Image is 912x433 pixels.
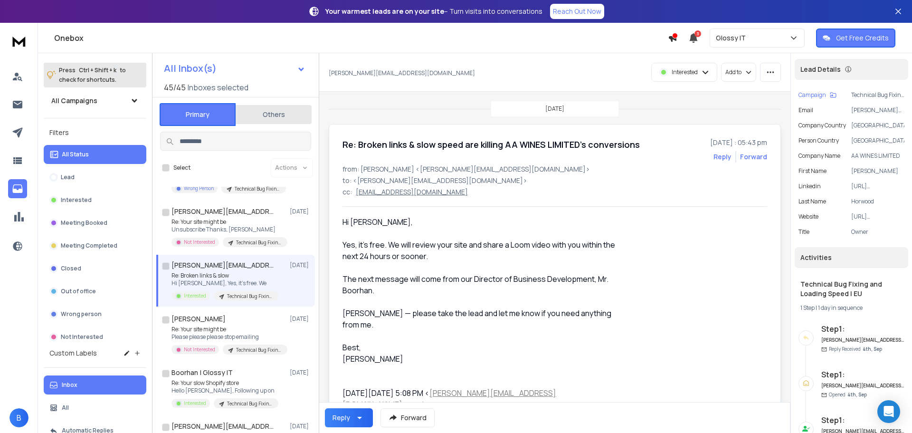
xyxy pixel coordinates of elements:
[332,413,350,423] div: Reply
[164,64,217,73] h1: All Inbox(s)
[171,272,278,279] p: Re: Broken links & slow
[44,145,146,164] button: All Status
[818,304,863,312] span: 1 day in sequence
[61,242,117,250] p: Meeting Completed
[713,152,731,162] button: Reply
[545,105,564,113] p: [DATE]
[342,273,620,296] div: The next message will come from our Director of Business Development, Mr. Boorhan.
[44,191,146,210] button: Interested
[798,152,840,160] p: Company Name
[851,183,904,190] p: [URL][DOMAIN_NAME]
[851,137,904,144] p: [GEOGRAPHIC_DATA]
[61,219,107,227] p: Meeting Booked
[184,346,215,353] p: Not Interested
[173,164,190,172] label: Select
[829,391,867,398] p: Opened
[821,382,904,389] h6: [PERSON_NAME][EMAIL_ADDRESS][DOMAIN_NAME]
[342,164,767,174] p: from: [PERSON_NAME] <[PERSON_NAME][EMAIL_ADDRESS][DOMAIN_NAME]>
[184,239,215,246] p: Not Interested
[342,187,352,197] p: cc:
[725,68,741,76] p: Add to
[171,218,285,226] p: Re: Your site might be
[816,29,895,48] button: Get Free Credits
[851,91,904,99] p: Technical Bug Fixing and Loading Speed | EU
[160,103,236,126] button: Primary
[553,7,601,16] p: Reach Out Now
[171,279,278,287] p: Hi [PERSON_NAME], Yes, it's free. We
[156,59,313,78] button: All Inbox(s)
[877,400,900,423] div: Open Intercom Messenger
[61,333,103,341] p: Not Interested
[800,304,815,312] span: 1 Step
[798,106,813,114] p: Email
[821,337,904,344] h6: [PERSON_NAME][EMAIL_ADDRESS][DOMAIN_NAME]
[550,4,604,19] a: Reach Out Now
[61,288,96,295] p: Out of office
[171,207,276,216] h1: [PERSON_NAME][EMAIL_ADDRESS][DOMAIN_NAME]
[77,65,118,76] span: Ctrl + Shift + k
[171,379,278,387] p: Re: Your slow Shopify store
[44,126,146,139] h3: Filters
[62,381,77,389] p: Inbox
[380,408,435,427] button: Forward
[851,106,904,114] p: [PERSON_NAME][EMAIL_ADDRESS][DOMAIN_NAME]
[342,342,620,365] div: Best, [PERSON_NAME]
[171,326,285,333] p: Re: Your site might be
[800,279,902,298] h1: Technical Bug Fixing and Loading Speed | EU
[184,292,206,299] p: Interested
[851,167,904,175] p: [PERSON_NAME]
[9,408,28,427] button: B
[235,185,280,192] p: Technical Bug Fixing and Loading Speed | [GEOGRAPHIC_DATA]
[44,282,146,301] button: Out of office
[798,122,846,129] p: Company Country
[851,198,904,205] p: Horwood
[171,368,233,377] h1: Boorhan | Glossy IT
[290,423,311,430] p: [DATE]
[342,308,620,330] div: [PERSON_NAME] — please take the lead and let me know if you need anything from me.
[672,68,698,76] p: Interested
[851,228,904,236] p: Owner
[325,7,444,16] strong: Your warmest leads are on your site
[236,104,312,125] button: Others
[44,305,146,324] button: Wrong person
[821,369,904,380] h6: Step 1 :
[851,213,904,221] p: [URL][DOMAIN_NAME]
[716,33,750,43] p: Glossy IT
[290,261,311,269] p: [DATE]
[800,304,902,312] div: |
[184,185,214,192] p: Wrong Person
[798,167,826,175] p: First Name
[54,32,668,44] h1: Onebox
[62,404,69,412] p: All
[62,151,89,158] p: All Status
[836,33,889,43] p: Get Free Credits
[710,138,767,147] p: [DATE] : 05:43 pm
[44,327,146,346] button: Not Interested
[171,387,278,395] p: Hello [PERSON_NAME], Following up on
[740,152,767,162] div: Forward
[44,91,146,110] button: All Campaigns
[61,310,102,318] p: Wrong person
[171,226,285,233] p: Unsubscribe Thanks, [PERSON_NAME]
[59,66,126,85] p: Press to check for shortcuts.
[61,265,81,272] p: Closed
[227,293,273,300] p: Technical Bug Fixing and Loading Speed | EU
[164,82,186,93] span: 45 / 45
[61,196,92,204] p: Interested
[188,82,248,93] h3: Inboxes selected
[821,414,904,426] h6: Step 1 :
[171,422,276,431] h1: [PERSON_NAME][EMAIL_ADDRESS][DOMAIN_NAME]
[342,138,640,151] h1: Re: Broken links & slow speed are killing AA WINES LIMITED’s conversions
[342,216,620,262] div: Hi [PERSON_NAME], Yes, it's free. We will review your site and share a Loom video with you within...
[325,408,373,427] button: Reply
[44,259,146,278] button: Closed
[863,346,882,352] span: 4th, Sep
[290,208,311,215] p: [DATE]
[44,168,146,187] button: Lead
[821,323,904,335] h6: Step 1 :
[800,65,841,74] p: Lead Details
[171,260,276,270] h1: [PERSON_NAME][EMAIL_ADDRESS][DOMAIN_NAME]
[44,375,146,395] button: Inbox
